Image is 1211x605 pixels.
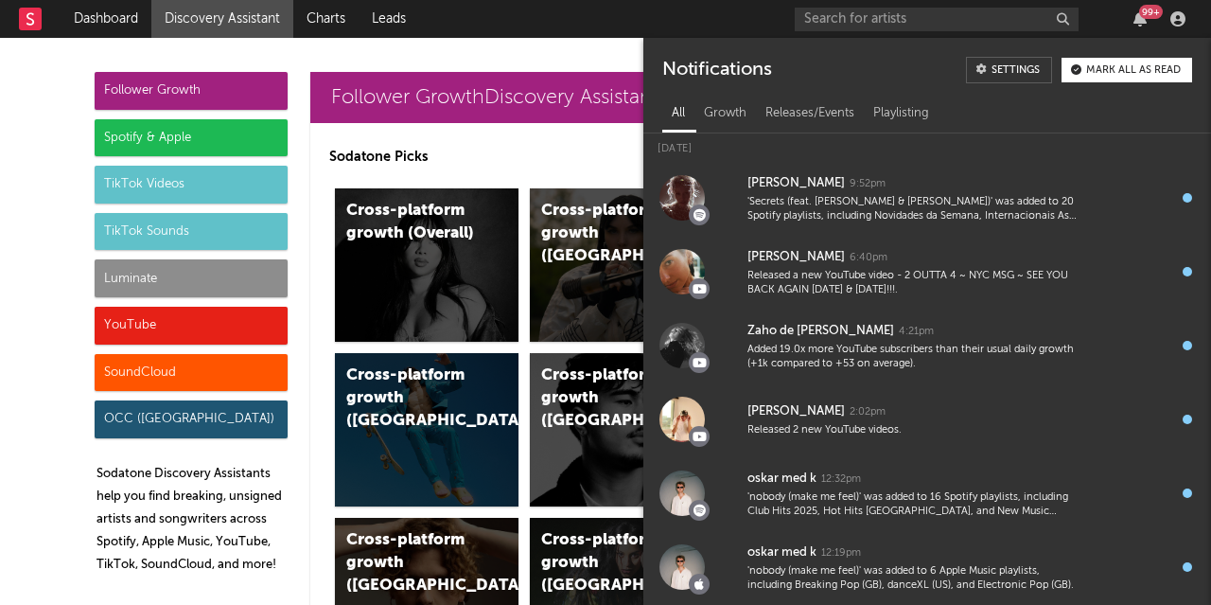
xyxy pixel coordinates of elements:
[1062,58,1192,82] button: Mark all as read
[643,309,1211,383] a: Zaho de [PERSON_NAME]4:21pmAdded 19.0x more YouTube subscribers than their usual daily growth (+1...
[747,490,1080,520] div: 'nobody (make me feel)' was added to 16 Spotify playlists, including Club Hits 2025, Hot Hits [GE...
[95,213,288,251] div: TikTok Sounds
[1133,11,1147,27] button: 99+
[95,119,288,157] div: Spotify & Apple
[850,405,886,419] div: 2:02pm
[310,72,1128,123] a: Follower GrowthDiscovery Assistant
[329,146,1109,169] p: Sodatone Picks
[335,353,518,507] a: Cross-platform growth ([GEOGRAPHIC_DATA])
[541,200,670,268] div: Cross-platform growth ([GEOGRAPHIC_DATA])
[966,57,1052,83] a: Settings
[95,400,288,438] div: OCC ([GEOGRAPHIC_DATA])
[662,98,694,130] div: All
[530,353,713,507] a: Cross-platform growth ([GEOGRAPHIC_DATA])
[643,235,1211,309] a: [PERSON_NAME]6:40pmReleased a new YouTube video - 2 OUTTA 4 ~ NYC MSG ~ SEE YOU BACK AGAIN [DATE]...
[747,468,816,490] div: oskar med k
[643,383,1211,456] a: [PERSON_NAME]2:02pmReleased 2 new YouTube videos.
[747,343,1080,372] div: Added 19.0x more YouTube subscribers than their usual daily growth (+1k compared to +53 on average).
[643,161,1211,235] a: [PERSON_NAME]9:52pm'Secrets (feat. [PERSON_NAME] & [PERSON_NAME])' was added to 20 Spotify playli...
[850,251,887,265] div: 6:40pm
[95,354,288,392] div: SoundCloud
[541,365,670,433] div: Cross-platform growth ([GEOGRAPHIC_DATA])
[747,195,1080,224] div: 'Secrets (feat. [PERSON_NAME] & [PERSON_NAME])' was added to 20 Spotify playlists, including Novi...
[346,200,475,245] div: Cross-platform growth (Overall)
[530,188,713,342] a: Cross-platform growth ([GEOGRAPHIC_DATA])
[662,57,771,83] div: Notifications
[795,8,1079,31] input: Search for artists
[850,177,886,191] div: 9:52pm
[821,472,861,487] div: 12:32pm
[899,325,934,339] div: 4:21pm
[864,98,939,130] div: Playlisting
[346,529,475,597] div: Cross-platform growth ([GEOGRAPHIC_DATA])
[756,98,864,130] div: Releases/Events
[97,463,288,577] p: Sodatone Discovery Assistants help you find breaking, unsigned artists and songwriters across Spo...
[1086,65,1181,76] div: Mark all as read
[821,546,861,561] div: 12:19pm
[541,529,670,597] div: Cross-platform growth ([GEOGRAPHIC_DATA])
[95,307,288,345] div: YouTube
[643,456,1211,530] a: oskar med k12:32pm'nobody (make me feel)' was added to 16 Spotify playlists, including Club Hits ...
[747,564,1080,594] div: 'nobody (make me feel)' was added to 6 Apple Music playlists, including Breaking Pop (GB), danceX...
[95,72,288,110] div: Follower Growth
[747,246,845,269] div: [PERSON_NAME]
[747,320,894,343] div: Zaho de [PERSON_NAME]
[1139,5,1163,19] div: 99 +
[747,400,845,423] div: [PERSON_NAME]
[95,259,288,297] div: Luminate
[747,172,845,195] div: [PERSON_NAME]
[346,365,475,433] div: Cross-platform growth ([GEOGRAPHIC_DATA])
[643,530,1211,604] a: oskar med k12:19pm'nobody (make me feel)' was added to 6 Apple Music playlists, including Breakin...
[694,98,756,130] div: Growth
[95,166,288,204] div: TikTok Videos
[747,423,1080,437] div: Released 2 new YouTube videos.
[335,188,518,342] a: Cross-platform growth (Overall)
[992,65,1040,76] div: Settings
[747,542,816,564] div: oskar med k
[747,269,1080,298] div: Released a new YouTube video - 2 OUTTA 4 ~ NYC MSG ~ SEE YOU BACK AGAIN [DATE] & [DATE]!!!.
[643,124,1211,161] div: [DATE]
